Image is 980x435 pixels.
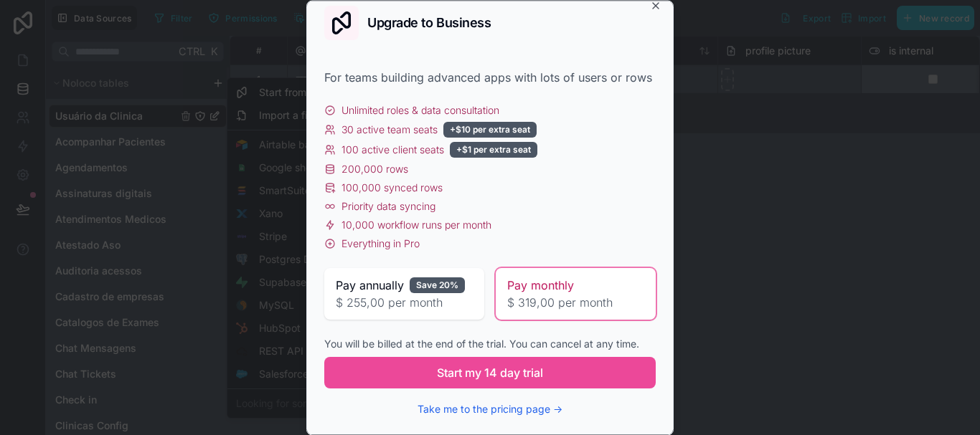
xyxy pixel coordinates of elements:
span: 100 active client seats [341,143,444,157]
span: $ 319,00 per month [507,294,644,311]
button: Take me to the pricing page → [418,402,562,416]
div: For teams building advanced apps with lots of users or rows [324,69,656,86]
span: 200,000 rows [341,162,408,176]
span: Pay annually [336,277,404,294]
div: +$10 per extra seat [443,122,537,138]
span: 30 active team seats [341,123,438,137]
span: $ 255,00 per month [336,294,473,311]
span: 10,000 workflow runs per month [341,218,491,232]
span: 100,000 synced rows [341,181,443,195]
div: +$1 per extra seat [450,142,537,158]
span: Everything in Pro [341,236,420,251]
span: Priority data syncing [341,199,435,214]
button: Start my 14 day trial [324,357,656,388]
div: You will be billed at the end of the trial. You can cancel at any time. [324,337,656,351]
div: Save 20% [410,277,465,293]
span: Unlimited roles & data consultation [341,103,499,118]
h2: Upgrade to Business [367,16,491,29]
span: Pay monthly [507,277,574,294]
span: Start my 14 day trial [437,364,543,381]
